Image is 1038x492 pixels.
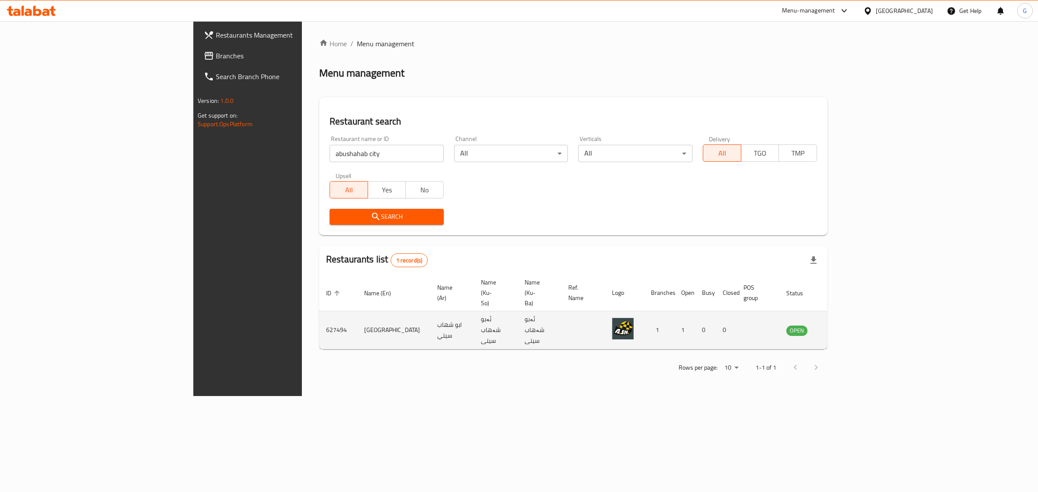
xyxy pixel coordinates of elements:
[474,311,518,349] td: ئەبو شەهاب سیتی
[743,282,769,303] span: POS group
[825,275,855,311] th: Action
[326,288,343,298] span: ID
[578,145,692,162] div: All
[333,184,365,196] span: All
[709,136,730,142] label: Delivery
[330,181,368,198] button: All
[525,277,551,308] span: Name (Ku-Ba)
[216,51,360,61] span: Branches
[703,144,741,162] button: All
[357,38,414,49] span: Menu management
[782,147,814,160] span: TMP
[336,173,352,179] label: Upsell
[721,361,742,374] div: Rows per page:
[745,147,776,160] span: TGO
[364,288,402,298] span: Name (En)
[220,95,234,106] span: 1.0.0
[716,311,737,349] td: 0
[454,145,568,162] div: All
[216,71,360,82] span: Search Branch Phone
[741,144,779,162] button: TGO
[695,311,716,349] td: 0
[198,95,219,106] span: Version:
[372,184,403,196] span: Yes
[391,256,428,265] span: 1 record(s)
[756,362,776,373] p: 1-1 of 1
[357,311,430,349] td: [GEOGRAPHIC_DATA]
[198,118,253,130] a: Support.OpsPlatform
[518,311,561,349] td: ئەبو شەهاب سیتی
[330,209,444,225] button: Search
[409,184,440,196] span: No
[319,38,827,49] nav: breadcrumb
[319,275,855,349] table: enhanced table
[198,110,237,121] span: Get support on:
[197,25,367,45] a: Restaurants Management
[330,145,444,162] input: Search for restaurant name or ID..
[437,282,464,303] span: Name (Ar)
[405,181,444,198] button: No
[674,275,695,311] th: Open
[368,181,406,198] button: Yes
[679,362,718,373] p: Rows per page:
[716,275,737,311] th: Closed
[1023,6,1027,16] span: G
[786,288,814,298] span: Status
[216,30,360,40] span: Restaurants Management
[391,253,428,267] div: Total records count
[803,250,824,271] div: Export file
[481,277,507,308] span: Name (Ku-So)
[197,66,367,87] a: Search Branch Phone
[568,282,595,303] span: Ref. Name
[326,253,428,267] h2: Restaurants list
[197,45,367,66] a: Branches
[674,311,695,349] td: 1
[786,326,807,335] span: OPEN
[695,275,716,311] th: Busy
[330,115,817,128] h2: Restaurant search
[876,6,933,16] div: [GEOGRAPHIC_DATA]
[644,311,674,349] td: 1
[782,6,835,16] div: Menu-management
[605,275,644,311] th: Logo
[612,318,634,339] img: Abushahab City
[430,311,474,349] td: ابو شهاب سيتي
[707,147,738,160] span: All
[336,211,437,222] span: Search
[644,275,674,311] th: Branches
[778,144,817,162] button: TMP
